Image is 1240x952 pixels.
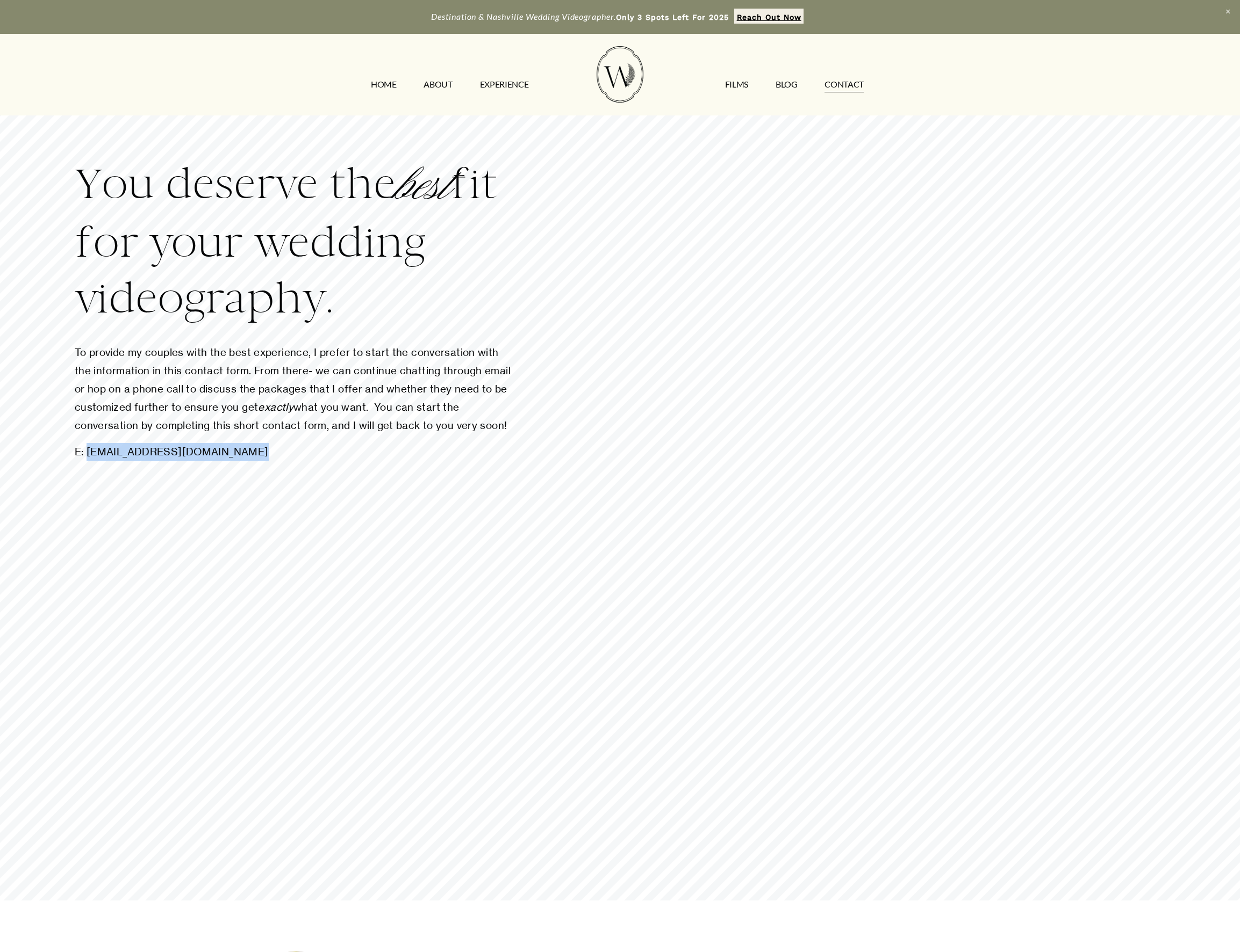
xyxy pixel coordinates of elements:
[825,76,864,93] a: CONTACT
[725,76,748,93] a: FILMS
[371,76,397,93] a: HOME
[396,159,450,213] em: best
[776,76,798,93] a: Blog
[480,76,529,93] a: EXPERIENCE
[734,9,804,24] a: Reach Out Now
[597,46,643,103] img: Wild Fern Weddings
[737,13,801,21] strong: Reach Out Now
[258,401,293,413] em: exactly
[75,443,518,461] p: E: [EMAIL_ADDRESS][DOMAIN_NAME]
[424,76,452,93] a: ABOUT
[75,156,518,326] h2: You deserve the fit for your wedding videography.
[75,344,518,434] p: To provide my couples with the best experience, I prefer to start the conversation with the infor...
